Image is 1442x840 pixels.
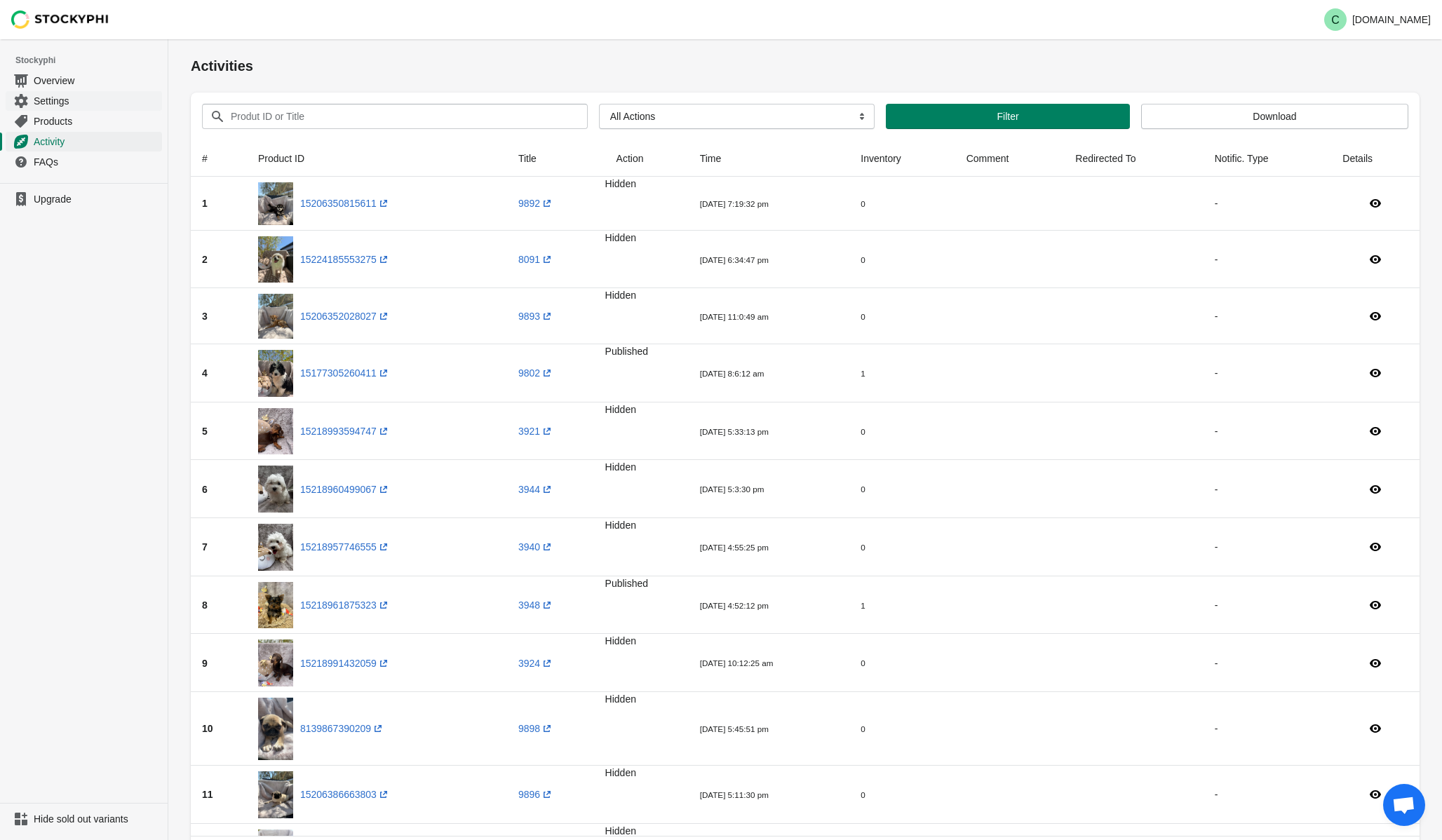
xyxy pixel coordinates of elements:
img: IMG_6924.heic [258,350,293,397]
a: 15218961875323(opens a new window) [300,599,391,611]
small: 0 [861,658,865,668]
span: 2 [202,254,208,265]
td: - [1204,766,1332,824]
span: Published [605,346,649,357]
a: 9893(opens a new window) [518,311,554,322]
span: 9 [202,658,208,669]
small: 0 [861,427,865,436]
img: IMG_7847.heic [258,582,293,629]
img: IMG_2470.heic [258,236,293,283]
span: Avatar with initials C [1324,8,1347,31]
p: [DOMAIN_NAME] [1352,14,1431,25]
span: Stockyphi [15,53,168,67]
a: 9896(opens a new window) [518,789,554,800]
th: Notific. Type [1204,140,1332,177]
span: Hidden [605,404,636,415]
a: 15206350815611(opens a new window) [300,198,391,209]
span: 3 [202,311,208,322]
small: [DATE] 5:33:13 pm [700,427,769,436]
a: 15206386663803(opens a new window) [300,789,391,800]
small: [DATE] 11:0:49 am [700,312,769,321]
td: - [1204,634,1332,692]
img: IMG_2041.heic [258,182,293,225]
span: 8 [202,599,208,611]
img: IMG_2007.heic [258,294,293,339]
td: - [1204,402,1332,461]
a: 3924(opens a new window) [518,658,554,669]
span: Hidden [605,767,636,778]
small: [DATE] 4:55:25 pm [700,543,769,552]
a: 3940(opens a new window) [518,541,554,553]
small: 0 [861,485,865,494]
img: IMG_2898.heic [258,466,293,513]
a: 15206352028027(opens a new window) [300,311,391,322]
td: - [1204,460,1332,518]
span: 7 [202,541,208,553]
a: Upgrade [6,189,162,209]
span: 10 [202,723,213,734]
span: Published [605,578,649,589]
span: Hidden [605,290,636,301]
img: Stockyphi [11,11,109,29]
span: Hide sold out variants [34,812,159,826]
th: Time [689,140,850,177]
th: Comment [955,140,1065,177]
span: Hidden [605,635,636,646]
td: - [1204,518,1332,576]
small: [DATE] 5:45:51 pm [700,724,769,733]
th: Action [605,140,689,177]
img: IMG_7926.heic [258,408,293,455]
td: - [1204,231,1332,289]
a: 8139867390209(opens a new window) [300,723,385,734]
a: Open chat [1383,784,1425,826]
a: Hide sold out variants [6,809,162,829]
td: - [1204,344,1332,402]
img: IMG_2072.heic [258,771,293,818]
span: 1 [202,198,208,209]
a: 3944(opens a new window) [518,484,554,495]
text: C [1331,14,1340,26]
button: Filter [886,104,1130,129]
small: [DATE] 5:3:30 pm [700,485,764,494]
th: Title [507,140,605,177]
span: Filter [997,111,1018,122]
th: Inventory [849,140,955,177]
a: 8091(opens a new window) [518,254,554,265]
a: 15218991432059(opens a new window) [300,658,391,669]
small: 0 [861,543,865,552]
th: # [191,140,247,177]
span: 11 [202,789,213,800]
small: 1 [861,601,865,610]
span: FAQs [34,155,159,169]
small: [DATE] 6:34:47 pm [700,255,769,264]
span: 6 [202,484,208,495]
small: 1 [861,369,865,378]
td: - [1204,692,1332,766]
span: Hidden [605,825,636,836]
span: Hidden [605,520,636,531]
input: Produt ID or Title [230,104,562,129]
button: Avatar with initials C[DOMAIN_NAME] [1319,6,1436,34]
small: [DATE] 4:52:12 pm [700,601,769,610]
th: Details [1331,140,1420,177]
a: 9898(opens a new window) [518,723,554,734]
td: - [1204,177,1332,231]
small: 0 [861,255,865,264]
a: Overview [6,70,162,90]
span: Upgrade [34,192,159,206]
small: [DATE] 7:19:32 pm [700,199,769,208]
small: 0 [861,724,865,733]
img: IMG_7892.heic [258,639,293,686]
small: [DATE] 5:11:30 pm [700,790,769,799]
small: 0 [861,312,865,321]
a: 15224185553275(opens a new window) [300,254,391,265]
a: 9892(opens a new window) [518,198,554,209]
small: 0 [861,199,865,208]
span: Hidden [605,232,636,243]
th: Redirected To [1064,140,1203,177]
small: [DATE] 8:6:12 am [700,369,764,378]
a: 3948(opens a new window) [518,599,554,611]
a: 3921(opens a new window) [518,426,554,437]
span: 4 [202,367,208,379]
small: [DATE] 10:12:25 am [700,658,774,668]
